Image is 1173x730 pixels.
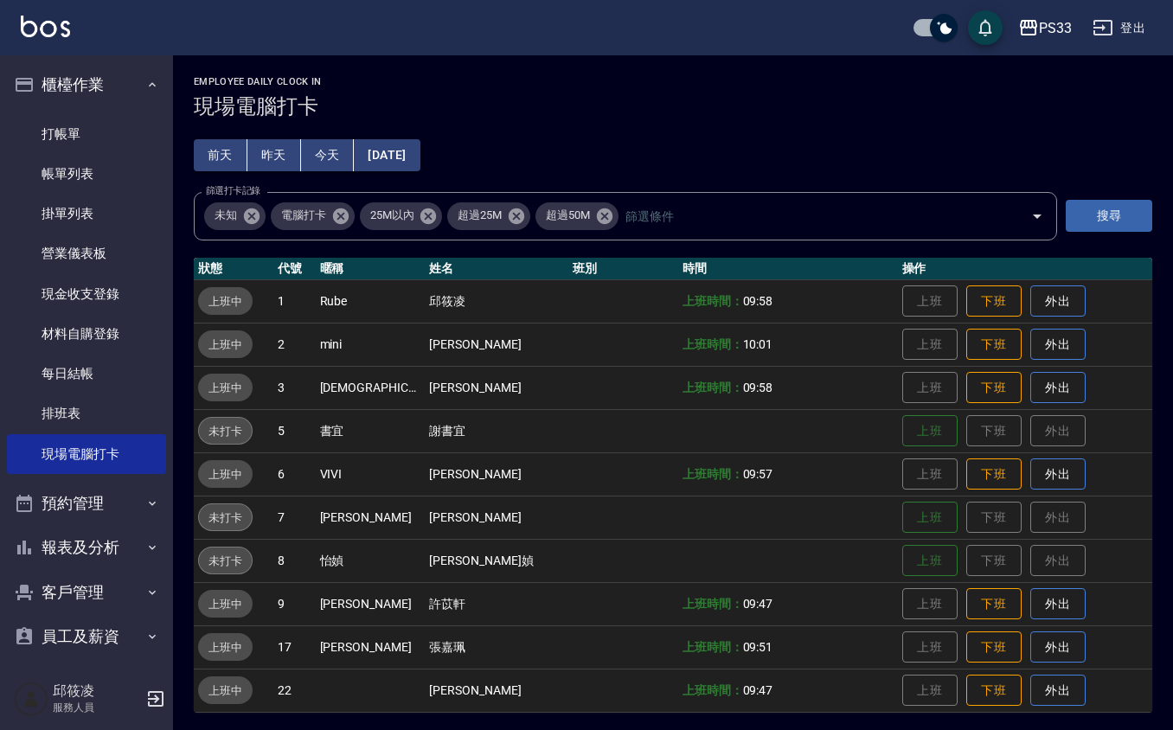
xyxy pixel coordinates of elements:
[7,434,166,474] a: 現場電腦打卡
[273,258,315,280] th: 代號
[898,258,1152,280] th: 操作
[7,62,166,107] button: 櫃檯作業
[1011,10,1079,46] button: PS33
[966,458,1022,490] button: 下班
[1030,675,1086,707] button: 外出
[199,552,252,570] span: 未打卡
[966,588,1022,620] button: 下班
[447,202,530,230] div: 超過25M
[568,258,678,280] th: 班別
[271,202,355,230] div: 電腦打卡
[743,381,773,394] span: 09:58
[21,16,70,37] img: Logo
[316,452,426,496] td: VIVI
[7,570,166,615] button: 客戶管理
[683,381,743,394] b: 上班時間：
[966,631,1022,663] button: 下班
[1030,458,1086,490] button: 外出
[1030,588,1086,620] button: 外出
[7,525,166,570] button: 報表及分析
[968,10,1003,45] button: save
[447,207,512,224] span: 超過25M
[7,194,166,234] a: 掛單列表
[683,467,743,481] b: 上班時間：
[683,337,743,351] b: 上班時間：
[678,258,898,280] th: 時間
[273,669,315,712] td: 22
[53,682,141,700] h5: 邱筱凌
[7,274,166,314] a: 現金收支登錄
[316,625,426,669] td: [PERSON_NAME]
[7,614,166,659] button: 員工及薪資
[194,94,1152,118] h3: 現場電腦打卡
[621,201,1001,231] input: 篩選條件
[535,202,619,230] div: 超過50M
[1023,202,1051,230] button: Open
[316,366,426,409] td: [DEMOGRAPHIC_DATA][PERSON_NAME]
[273,539,315,582] td: 8
[743,597,773,611] span: 09:47
[7,234,166,273] a: 營業儀表板
[425,409,567,452] td: 謝書宜
[1086,12,1152,44] button: 登出
[194,139,247,171] button: 前天
[271,207,337,224] span: 電腦打卡
[316,409,426,452] td: 書宜
[14,682,48,716] img: Person
[206,184,260,197] label: 篩選打卡記錄
[7,394,166,433] a: 排班表
[902,502,958,534] button: 上班
[902,415,958,447] button: 上班
[316,279,426,323] td: Rube
[425,279,567,323] td: 邱筱凌
[273,323,315,366] td: 2
[273,452,315,496] td: 6
[204,207,247,224] span: 未知
[360,207,425,224] span: 25M以內
[198,638,253,656] span: 上班中
[199,509,252,527] span: 未打卡
[425,258,567,280] th: 姓名
[743,640,773,654] span: 09:51
[683,597,743,611] b: 上班時間：
[7,114,166,154] a: 打帳單
[425,323,567,366] td: [PERSON_NAME]
[683,640,743,654] b: 上班時間：
[316,258,426,280] th: 暱稱
[199,422,252,440] span: 未打卡
[316,323,426,366] td: mini
[425,539,567,582] td: [PERSON_NAME]媜
[247,139,301,171] button: 昨天
[194,258,273,280] th: 狀態
[743,683,773,697] span: 09:47
[198,682,253,700] span: 上班中
[425,669,567,712] td: [PERSON_NAME]
[1030,372,1086,404] button: 外出
[354,139,420,171] button: [DATE]
[316,582,426,625] td: [PERSON_NAME]
[194,76,1152,87] h2: Employee Daily Clock In
[535,207,600,224] span: 超過50M
[316,539,426,582] td: 怡媜
[198,292,253,311] span: 上班中
[743,467,773,481] span: 09:57
[198,465,253,483] span: 上班中
[966,329,1022,361] button: 下班
[743,294,773,308] span: 09:58
[743,337,773,351] span: 10:01
[273,409,315,452] td: 5
[683,294,743,308] b: 上班時間：
[7,354,166,394] a: 每日結帳
[425,366,567,409] td: [PERSON_NAME]
[273,625,315,669] td: 17
[966,675,1022,707] button: 下班
[1030,329,1086,361] button: 外出
[198,336,253,354] span: 上班中
[425,582,567,625] td: 許苡軒
[425,625,567,669] td: 張嘉珮
[316,496,426,539] td: [PERSON_NAME]
[1030,631,1086,663] button: 外出
[902,545,958,577] button: 上班
[273,366,315,409] td: 3
[7,481,166,526] button: 預約管理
